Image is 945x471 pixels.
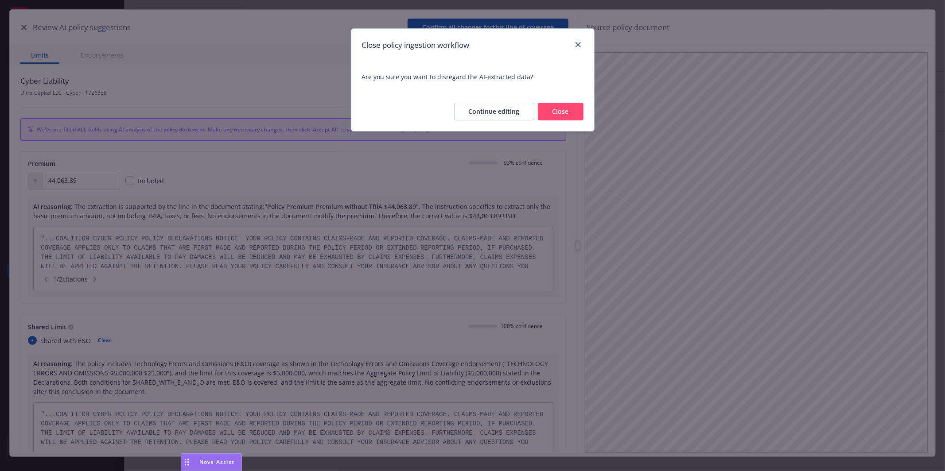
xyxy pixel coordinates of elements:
span: Are you sure you want to disregard the AI-extracted data? [362,72,583,81]
button: Nova Assist [181,453,242,471]
a: close [573,39,583,50]
div: Drag to move [181,454,192,471]
button: Continue editing [454,103,534,120]
button: Close [538,103,583,120]
span: Nova Assist [199,458,234,466]
h1: Close policy ingestion workflow [362,39,470,51]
